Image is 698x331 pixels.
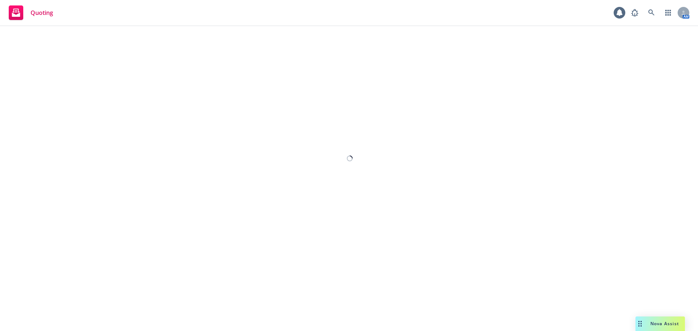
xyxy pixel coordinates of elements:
a: Switch app [661,5,675,20]
a: Report a Bug [627,5,642,20]
span: Nova Assist [650,320,679,327]
a: Quoting [6,3,56,23]
span: Quoting [31,10,53,16]
div: Drag to move [635,316,645,331]
a: Search [644,5,659,20]
button: Nova Assist [635,316,685,331]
